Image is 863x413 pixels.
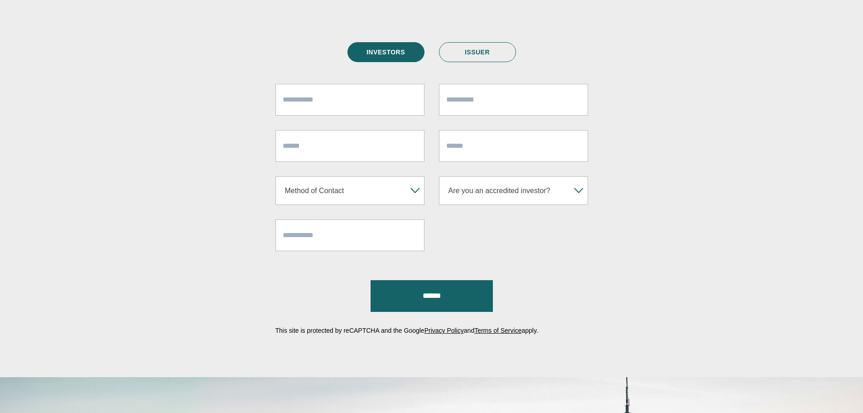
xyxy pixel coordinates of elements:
[474,327,521,334] a: Terms of Service
[570,177,588,204] b: ▾
[439,42,516,62] a: ISSUER
[275,327,588,334] p: This site is protected by reCAPTCHA and the Google and apply.
[444,177,570,204] span: Are you an accredited investor?
[275,84,588,334] form: Contact form
[424,327,464,334] a: Privacy Policy
[347,42,424,62] a: INVESTORS
[407,177,424,204] b: ▾
[280,177,407,204] span: Method of Contact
